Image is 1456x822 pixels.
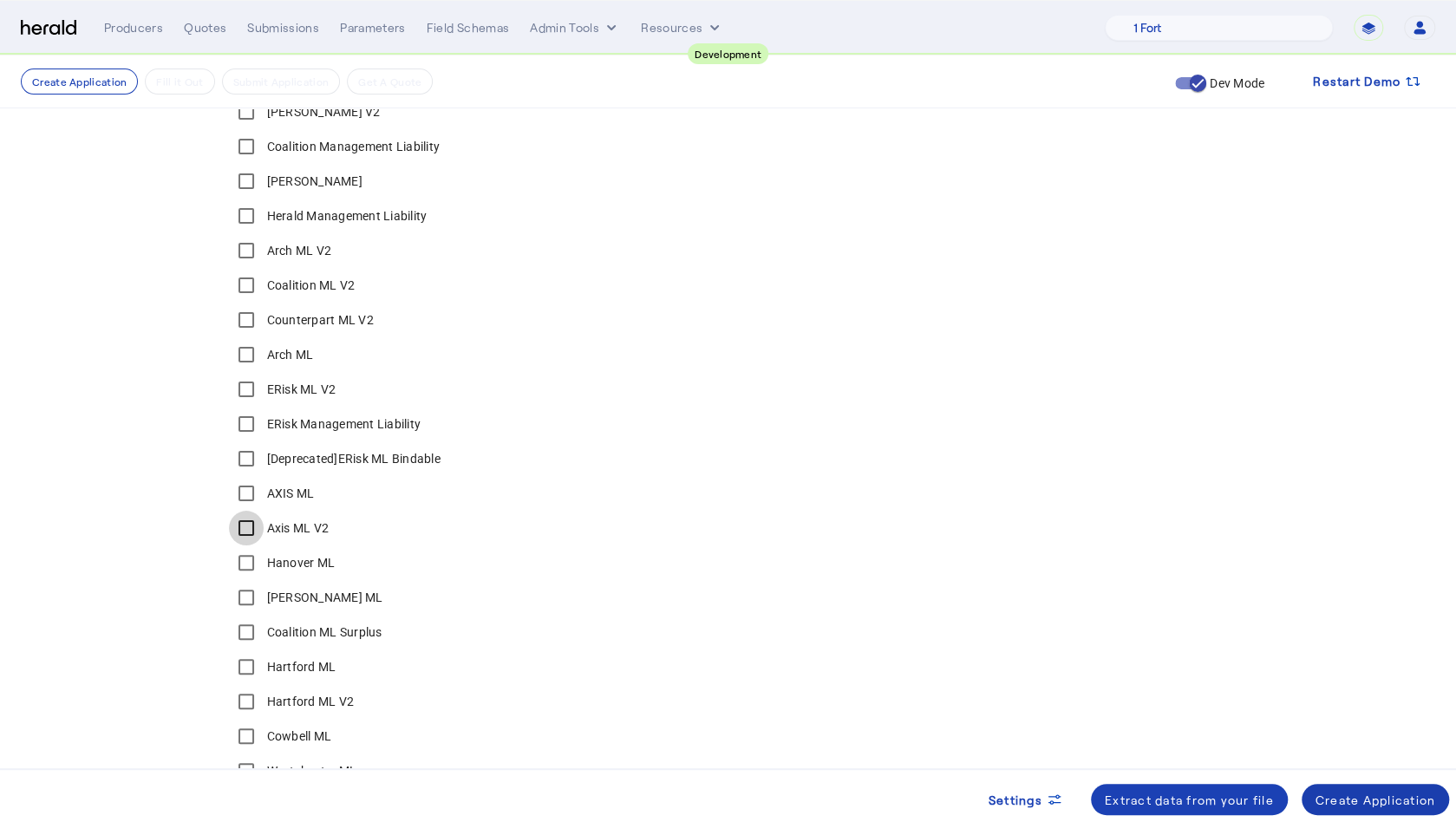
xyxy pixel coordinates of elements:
button: Create Application [1302,784,1450,815]
label: AXIS ML [264,485,315,502]
label: ERisk ML V2 [264,381,336,398]
label: Hartford ML V2 [264,693,355,710]
label: [PERSON_NAME] [264,173,362,190]
label: Westchester ML [264,762,357,780]
button: Restart Demo [1299,66,1435,97]
img: Herald Logo [21,20,76,36]
label: Counterpart ML V2 [264,311,374,329]
label: Coalition ML V2 [264,277,356,294]
label: Coalition ML Surplus [264,623,382,641]
label: Arch ML V2 [264,242,332,259]
label: Herald Management Liability [264,207,428,225]
div: Field Schemas [427,19,510,36]
div: Extract data from your file [1105,791,1274,809]
button: Create Application [21,68,138,95]
label: [Deprecated]ERisk ML Bindable [264,450,441,467]
label: ERisk Management Liability [264,415,421,433]
label: [PERSON_NAME] V2 [264,103,381,121]
button: internal dropdown menu [530,19,620,36]
label: Axis ML V2 [264,519,330,537]
span: Settings [989,791,1042,809]
label: Coalition Management Liability [264,138,441,155]
div: Producers [104,19,163,36]
label: Hartford ML [264,658,336,675]
label: [PERSON_NAME] ML [264,589,383,606]
div: Create Application [1316,791,1436,809]
button: Extract data from your file [1091,784,1288,815]
button: Resources dropdown menu [641,19,723,36]
label: Cowbell ML [264,727,332,745]
label: Arch ML [264,346,314,363]
button: Get A Quote [347,68,433,95]
span: Restart Demo [1313,71,1401,92]
div: Quotes [184,19,226,36]
label: Hanover ML [264,554,336,571]
label: Dev Mode [1206,75,1264,92]
button: Settings [975,784,1077,815]
div: Development [688,43,768,64]
button: Submit Application [222,68,340,95]
div: Management Liability [208,60,715,802]
button: Fill it Out [145,68,214,95]
div: Parameters [340,19,406,36]
div: Submissions [247,19,319,36]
